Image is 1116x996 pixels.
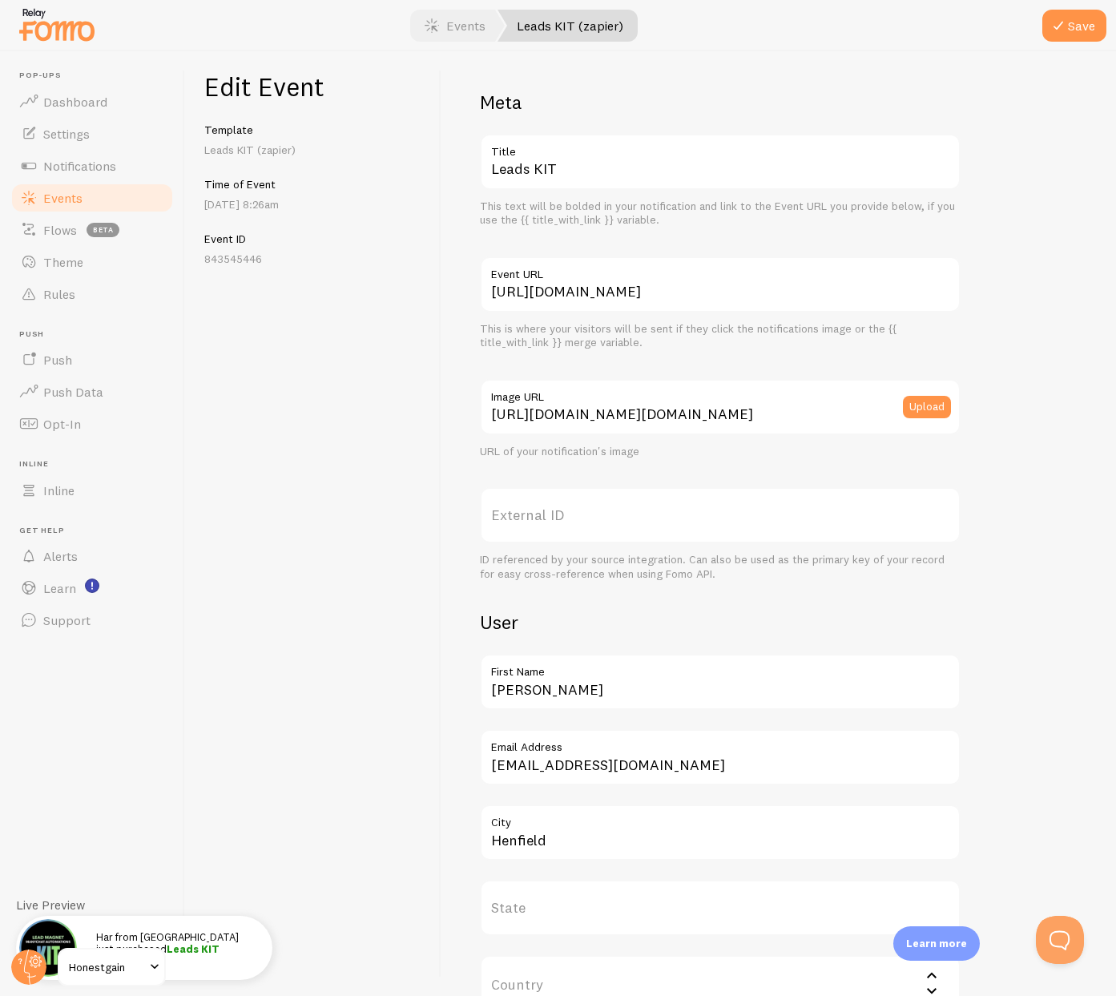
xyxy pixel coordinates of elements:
label: Title [480,134,961,161]
h5: Event ID [204,232,421,246]
span: Rules [43,286,75,302]
span: Theme [43,254,83,270]
a: Learn [10,572,175,604]
h2: Meta [480,90,961,115]
a: Dashboard [10,86,175,118]
span: Alerts [43,548,78,564]
a: Push Data [10,376,175,408]
span: Push [43,352,72,368]
img: fomo-relay-logo-orange.svg [17,4,97,45]
span: Support [43,612,91,628]
label: External ID [480,487,961,543]
a: Flows beta [10,214,175,246]
span: Events [43,190,83,206]
div: Learn more [893,926,980,961]
iframe: Help Scout Beacon - Open [1036,916,1084,964]
span: Pop-ups [19,71,175,81]
span: Push [19,329,175,340]
label: Email Address [480,729,961,756]
div: This text will be bolded in your notification and link to the Event URL you provide below, if you... [480,200,961,228]
label: First Name [480,654,961,681]
a: Opt-In [10,408,175,440]
a: Support [10,604,175,636]
span: Notifications [43,158,116,174]
span: Settings [43,126,90,142]
a: Notifications [10,150,175,182]
label: State [480,880,961,936]
h5: Time of Event [204,177,421,192]
label: City [480,804,961,832]
span: beta [87,223,119,237]
div: URL of your notification's image [480,445,961,459]
span: Get Help [19,526,175,536]
label: Image URL [480,379,961,406]
span: Push Data [43,384,103,400]
button: Upload [903,396,951,418]
div: ID referenced by your source integration. Can also be used as the primary key of your record for ... [480,553,961,581]
label: Event URL [480,256,961,284]
h5: Template [204,123,421,137]
span: Learn [43,580,76,596]
span: Flows [43,222,77,238]
p: 843545446 [204,251,421,267]
a: Rules [10,278,175,310]
a: Inline [10,474,175,506]
p: Leads KIT (zapier) [204,142,421,158]
p: Learn more [906,936,967,951]
a: Events [10,182,175,214]
span: Inline [43,482,75,498]
a: Settings [10,118,175,150]
a: Theme [10,246,175,278]
div: This is where your visitors will be sent if they click the notifications image or the {{ title_wi... [480,322,961,350]
span: Opt-In [43,416,81,432]
span: Honestgain [69,958,145,977]
p: [DATE] 8:26am [204,196,421,212]
span: Inline [19,459,175,470]
a: Honestgain [58,948,166,986]
svg: <p>Watch New Feature Tutorials!</p> [85,579,99,593]
a: Push [10,344,175,376]
a: Alerts [10,540,175,572]
h2: User [480,610,961,635]
span: Dashboard [43,94,107,110]
h1: Edit Event [204,71,421,103]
